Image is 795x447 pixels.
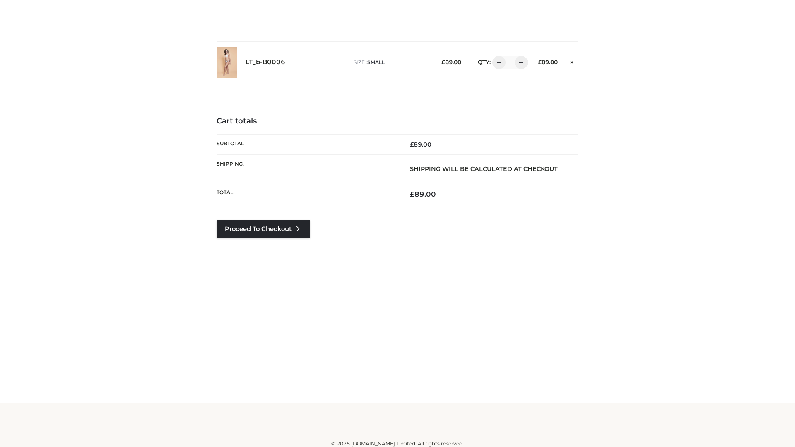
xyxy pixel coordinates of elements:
[217,183,397,205] th: Total
[410,190,436,198] bdi: 89.00
[217,117,578,126] h4: Cart totals
[217,47,237,78] img: LT_b-B0006 - SMALL
[441,59,461,65] bdi: 89.00
[410,141,414,148] span: £
[354,59,429,66] p: size :
[410,165,558,173] strong: Shipping will be calculated at checkout
[538,59,542,65] span: £
[367,59,385,65] span: SMALL
[217,134,397,154] th: Subtotal
[538,59,558,65] bdi: 89.00
[441,59,445,65] span: £
[470,56,525,69] div: QTY:
[410,190,414,198] span: £
[217,220,310,238] a: Proceed to Checkout
[410,141,431,148] bdi: 89.00
[217,154,397,183] th: Shipping:
[246,58,285,66] a: LT_b-B0006
[566,56,578,67] a: Remove this item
